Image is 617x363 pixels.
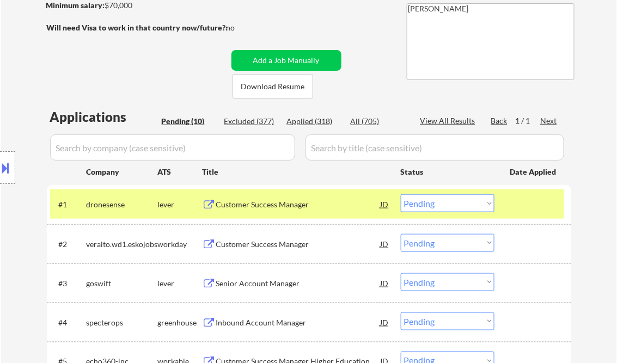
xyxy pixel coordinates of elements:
[216,278,381,289] div: Senior Account Manager
[233,74,313,99] button: Download Resume
[59,278,78,289] div: #3
[216,317,381,328] div: Inbound Account Manager
[380,273,390,293] div: JD
[158,317,203,328] div: greenhouse
[510,167,558,177] div: Date Applied
[216,199,381,210] div: Customer Success Manager
[227,22,258,33] div: no
[287,116,341,127] div: Applied (318)
[420,115,479,126] div: View All Results
[306,134,564,161] input: Search by title (case sensitive)
[401,162,494,181] div: Status
[380,194,390,214] div: JD
[380,234,390,254] div: JD
[47,23,228,32] strong: Will need Visa to work in that country now/future?:
[87,317,158,328] div: specterops
[231,50,341,71] button: Add a Job Manually
[351,116,405,127] div: All (705)
[87,278,158,289] div: goswift
[491,115,509,126] div: Back
[541,115,558,126] div: Next
[516,115,541,126] div: 1 / 1
[216,239,381,250] div: Customer Success Manager
[59,317,78,328] div: #4
[203,167,390,177] div: Title
[158,278,203,289] div: lever
[224,116,279,127] div: Excluded (377)
[380,312,390,332] div: JD
[46,1,105,10] strong: Minimum salary:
